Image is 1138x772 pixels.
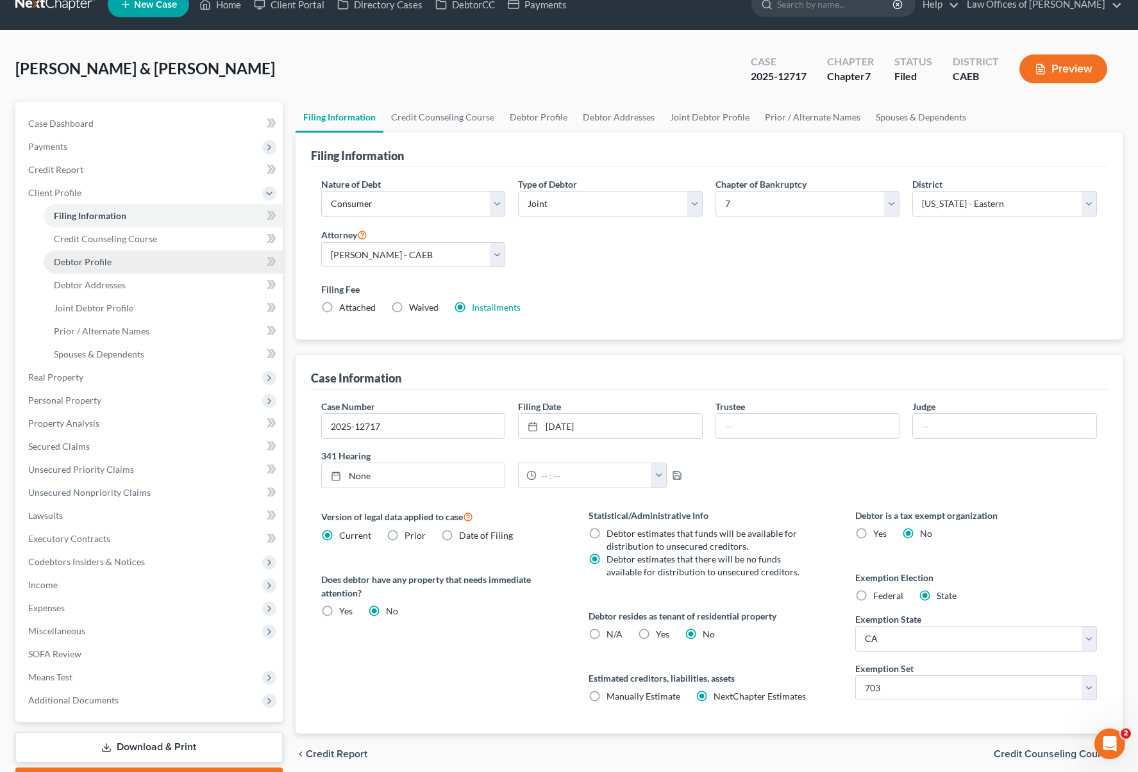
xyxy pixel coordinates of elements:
[28,602,65,613] span: Expenses
[18,435,283,458] a: Secured Claims
[589,509,830,522] label: Statistical/Administrative Info
[296,749,306,759] i: chevron_left
[54,302,133,313] span: Joint Debtor Profile
[296,102,383,133] a: Filing Information
[873,590,903,601] span: Federal
[894,54,932,69] div: Status
[662,102,757,133] a: Joint Debtor Profile
[607,528,797,552] span: Debtor estimates that funds will be available for distribution to unsecured creditors.
[1121,728,1131,739] span: 2
[994,749,1123,759] button: Credit Counseling Course chevron_right
[715,177,807,191] label: Chapter of Bankruptcy
[18,504,283,527] a: Lawsuits
[827,69,874,84] div: Chapter
[321,227,367,242] label: Attorney
[339,302,376,313] span: Attached
[54,233,157,244] span: Credit Counseling Course
[827,54,874,69] div: Chapter
[409,302,439,313] span: Waived
[18,412,283,435] a: Property Analysis
[913,414,1096,438] input: --
[953,54,999,69] div: District
[607,691,680,702] span: Manually Estimate
[28,533,110,544] span: Executory Contracts
[44,250,283,274] a: Debtor Profile
[383,102,502,133] a: Credit Counseling Course
[28,648,81,659] span: SOFA Review
[28,487,151,498] span: Unsecured Nonpriority Claims
[607,628,623,639] span: N/A
[751,54,807,69] div: Case
[44,204,283,227] a: Filing Information
[28,671,72,682] span: Means Test
[607,554,799,577] span: Debtor estimates that there will be no funds available for distribution to unsecured creditors.
[28,556,145,567] span: Codebtors Insiders & Notices
[28,164,83,175] span: Credit Report
[994,749,1112,759] span: Credit Counseling Course
[502,102,575,133] a: Debtor Profile
[28,441,90,452] span: Secured Claims
[54,210,126,221] span: Filing Information
[315,449,709,463] label: 341 Hearing
[912,400,935,413] label: Judge
[873,528,887,539] span: Yes
[44,297,283,320] a: Joint Debtor Profile
[459,530,513,541] span: Date of Filing
[912,177,942,191] label: District
[321,177,381,191] label: Nature of Debt
[18,158,283,181] a: Credit Report
[472,302,521,313] a: Installments
[28,418,99,429] span: Property Analysis
[868,102,974,133] a: Spouses & Dependents
[322,414,505,438] input: Enter case number...
[15,732,283,762] a: Download & Print
[28,118,94,129] span: Case Dashboard
[656,628,669,639] span: Yes
[865,70,871,82] span: 7
[386,605,398,616] span: No
[855,571,1097,584] label: Exemption Election
[894,69,932,84] div: Filed
[28,464,134,475] span: Unsecured Priority Claims
[322,463,505,488] a: None
[757,102,868,133] a: Prior / Alternate Names
[537,463,651,488] input: -- : --
[296,749,367,759] button: chevron_left Credit Report
[589,609,830,623] label: Debtor resides as tenant of residential property
[405,530,426,541] span: Prior
[321,400,375,413] label: Case Number
[306,749,367,759] span: Credit Report
[18,481,283,504] a: Unsecured Nonpriority Claims
[28,579,58,590] span: Income
[28,372,83,382] span: Real Property
[703,628,715,639] span: No
[321,509,563,524] label: Version of legal data applied to case
[18,112,283,135] a: Case Dashboard
[855,662,914,675] label: Exemption Set
[18,458,283,481] a: Unsecured Priority Claims
[54,256,112,267] span: Debtor Profile
[920,528,932,539] span: No
[1094,728,1125,759] iframe: Intercom live chat
[339,530,371,541] span: Current
[855,612,921,626] label: Exemption State
[54,279,126,290] span: Debtor Addresses
[54,325,149,336] span: Prior / Alternate Names
[518,177,577,191] label: Type of Debtor
[321,283,1097,296] label: Filing Fee
[28,187,81,198] span: Client Profile
[715,400,745,413] label: Trustee
[15,59,275,78] span: [PERSON_NAME] & [PERSON_NAME]
[311,148,404,163] div: Filing Information
[575,102,662,133] a: Debtor Addresses
[321,573,563,600] label: Does debtor have any property that needs immediate attention?
[716,414,900,438] input: --
[751,69,807,84] div: 2025-12717
[28,510,63,521] span: Lawsuits
[28,694,119,705] span: Additional Documents
[44,227,283,250] a: Credit Counseling Course
[1019,54,1107,83] button: Preview
[44,343,283,366] a: Spouses & Dependents
[339,605,353,616] span: Yes
[953,69,999,84] div: CAEB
